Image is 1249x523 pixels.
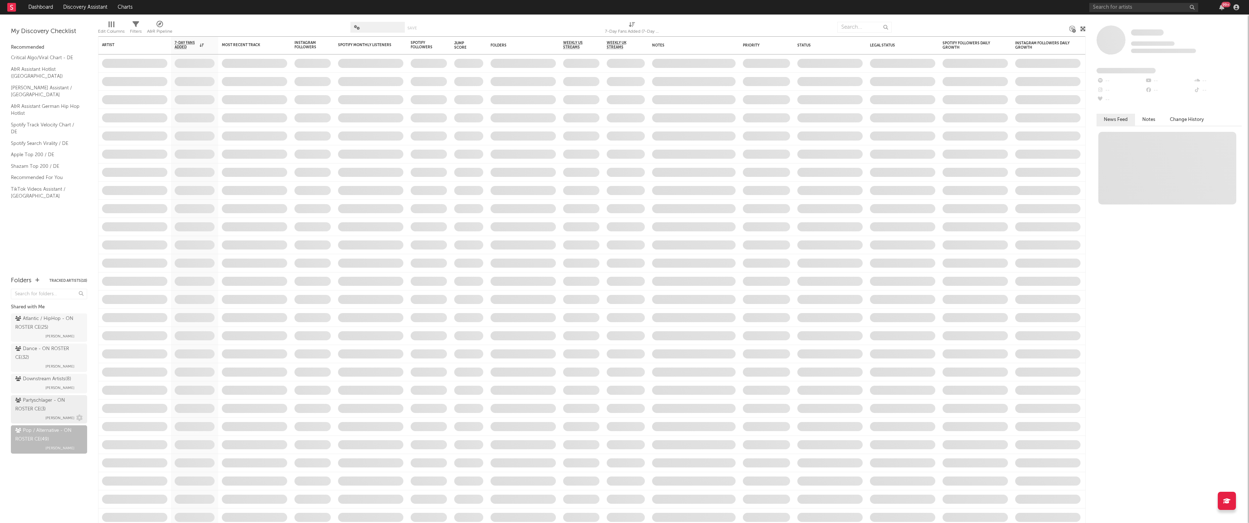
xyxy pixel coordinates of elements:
[1097,86,1145,95] div: --
[1097,95,1145,105] div: --
[1163,114,1211,126] button: Change History
[15,375,71,384] div: Downstream Artists ( 8 )
[607,41,634,49] span: Weekly UK Streams
[102,43,156,47] div: Artist
[1097,68,1156,73] span: Fans Added by Platform
[943,41,997,50] div: Spotify Followers Daily Growth
[11,121,80,136] a: Spotify Track Velocity Chart / DE
[11,374,87,393] a: Downstream Artists(8)[PERSON_NAME]
[222,43,276,47] div: Most Recent Track
[870,43,917,48] div: Legal Status
[15,315,81,332] div: Atlantic / HipHop - ON ROSTER CE ( 25 )
[11,185,80,200] a: TikTok Videos Assistant / [GEOGRAPHIC_DATA]
[1131,41,1175,46] span: Tracking Since: [DATE]
[338,43,392,47] div: Spotify Monthly Listeners
[11,276,32,285] div: Folders
[491,43,545,48] div: Folders
[45,362,74,371] span: [PERSON_NAME]
[130,27,142,36] div: Filters
[1145,76,1193,86] div: --
[11,65,80,80] a: A&R Assistant Hotlist ([GEOGRAPHIC_DATA])
[98,27,125,36] div: Edit Columns
[837,22,892,33] input: Search...
[1131,49,1196,53] span: 0 fans last week
[1097,114,1135,126] button: News Feed
[11,151,80,159] a: Apple Top 200 / DE
[49,279,87,283] button: Tracked Artists(10)
[1219,4,1224,10] button: 99+
[1135,114,1163,126] button: Notes
[15,396,81,414] div: Partyschlager - ON ROSTER CE ( 3 )
[15,345,81,362] div: Dance - ON ROSTER CE ( 32 )
[11,313,87,342] a: Atlantic / HipHop - ON ROSTER CE(25)[PERSON_NAME]
[1089,3,1198,12] input: Search for artists
[11,162,80,170] a: Shazam Top 200 / DE
[11,344,87,372] a: Dance - ON ROSTER CE(32)[PERSON_NAME]
[1145,86,1193,95] div: --
[11,27,87,36] div: My Discovery Checklist
[11,303,87,312] div: Shared with Me
[45,414,74,422] span: [PERSON_NAME]
[743,43,772,48] div: Priority
[1131,29,1164,36] a: Some Artist
[1193,76,1242,86] div: --
[11,289,87,299] input: Search for folders...
[563,41,589,49] span: Weekly US Streams
[605,27,659,36] div: 7-Day Fans Added (7-Day Fans Added)
[1097,76,1145,86] div: --
[130,18,142,39] div: Filters
[11,43,87,52] div: Recommended
[652,43,725,48] div: Notes
[294,41,320,49] div: Instagram Followers
[15,426,81,444] div: Pop / Alternative - ON ROSTER CE ( 49 )
[1221,2,1230,7] div: 99 +
[175,41,198,49] span: 7-Day Fans Added
[411,41,436,49] div: Spotify Followers
[11,174,80,182] a: Recommended For You
[1015,41,1070,50] div: Instagram Followers Daily Growth
[454,41,472,50] div: Jump Score
[11,139,80,147] a: Spotify Search Virality / DE
[11,425,87,454] a: Pop / Alternative - ON ROSTER CE(49)[PERSON_NAME]
[11,54,80,62] a: Critical Algo/Viral Chart - DE
[797,43,845,48] div: Status
[45,332,74,341] span: [PERSON_NAME]
[11,395,87,423] a: Partyschlager - ON ROSTER CE(3)[PERSON_NAME]
[45,384,74,392] span: [PERSON_NAME]
[147,27,172,36] div: A&R Pipeline
[11,84,80,99] a: [PERSON_NAME] Assistant / [GEOGRAPHIC_DATA]
[98,18,125,39] div: Edit Columns
[605,18,659,39] div: 7-Day Fans Added (7-Day Fans Added)
[1193,86,1242,95] div: --
[11,102,80,117] a: A&R Assistant German Hip Hop Hotlist
[147,18,172,39] div: A&R Pipeline
[45,444,74,453] span: [PERSON_NAME]
[407,26,417,30] button: Save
